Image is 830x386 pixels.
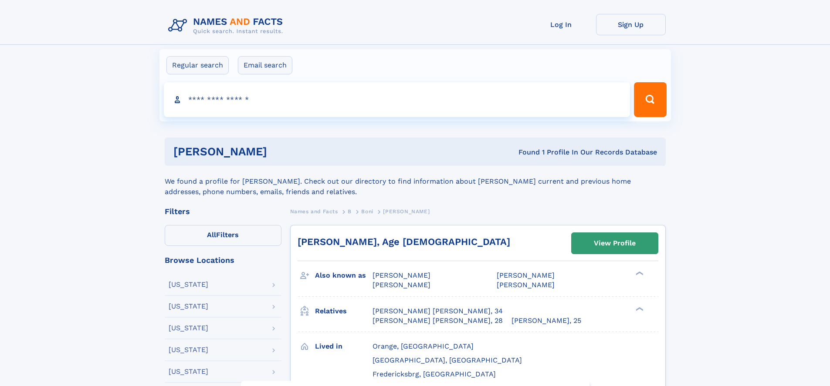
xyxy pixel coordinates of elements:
[373,370,496,378] span: Fredericksbrg, [GEOGRAPHIC_DATA]
[497,271,555,279] span: [PERSON_NAME]
[634,306,644,312] div: ❯
[373,271,430,279] span: [PERSON_NAME]
[315,304,373,319] h3: Relatives
[164,82,630,117] input: search input
[361,206,373,217] a: Boni
[169,325,208,332] div: [US_STATE]
[373,306,503,316] a: [PERSON_NAME] [PERSON_NAME], 34
[393,148,657,157] div: Found 1 Profile In Our Records Database
[165,14,290,37] img: Logo Names and Facts
[169,303,208,310] div: [US_STATE]
[634,82,666,117] button: Search Button
[383,208,430,215] span: [PERSON_NAME]
[526,14,596,35] a: Log In
[315,339,373,354] h3: Lived in
[169,368,208,375] div: [US_STATE]
[373,316,503,326] a: [PERSON_NAME] [PERSON_NAME], 28
[173,146,393,157] h1: [PERSON_NAME]
[497,281,555,289] span: [PERSON_NAME]
[373,342,474,350] span: Orange, [GEOGRAPHIC_DATA]
[166,56,229,74] label: Regular search
[165,208,281,215] div: Filters
[169,281,208,288] div: [US_STATE]
[373,281,430,289] span: [PERSON_NAME]
[512,316,581,326] a: [PERSON_NAME], 25
[298,236,510,247] a: [PERSON_NAME], Age [DEMOGRAPHIC_DATA]
[572,233,658,254] a: View Profile
[361,208,373,215] span: Boni
[238,56,292,74] label: Email search
[373,356,522,364] span: [GEOGRAPHIC_DATA], [GEOGRAPHIC_DATA]
[169,346,208,353] div: [US_STATE]
[348,206,352,217] a: B
[594,233,636,253] div: View Profile
[290,206,338,217] a: Names and Facts
[165,166,666,197] div: We found a profile for [PERSON_NAME]. Check out our directory to find information about [PERSON_N...
[596,14,666,35] a: Sign Up
[348,208,352,215] span: B
[207,231,216,239] span: All
[634,271,644,276] div: ❯
[315,268,373,283] h3: Also known as
[165,256,281,264] div: Browse Locations
[165,225,281,246] label: Filters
